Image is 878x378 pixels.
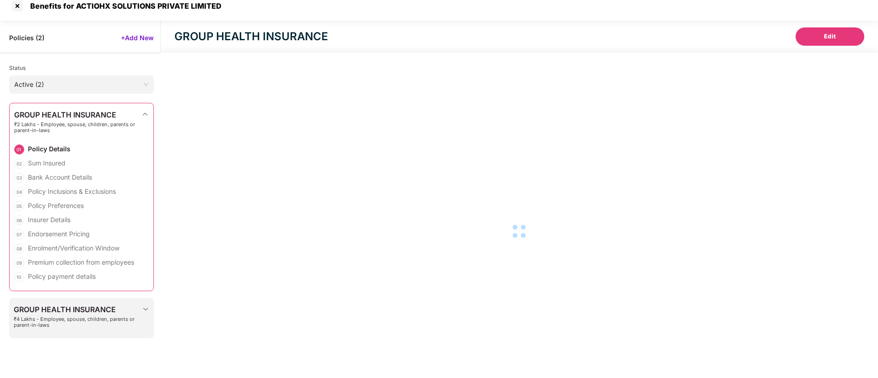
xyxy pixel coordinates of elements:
span: ₹2 Lakhs - Employee, spouse, children, parents or parent-in-laws [14,122,141,133]
img: svg+xml;base64,PHN2ZyBpZD0iRHJvcGRvd24tMzJ4MzIiIHhtbG5zPSJodHRwOi8vd3d3LnczLm9yZy8yMDAwL3N2ZyIgd2... [142,305,149,313]
div: 03 [14,173,24,183]
span: +Add New [121,33,154,42]
div: Policy payment details [28,272,96,281]
div: Bank Account Details [28,173,92,181]
div: Policy Details [28,144,70,153]
div: 04 [14,187,24,197]
div: 09 [14,258,24,268]
div: Benefits for ACTIOHX SOLUTIONS PRIVATE LIMITED [25,1,222,11]
div: 06 [14,215,24,225]
div: 08 [14,244,24,254]
span: Edit [824,32,836,41]
button: Edit [796,27,864,46]
div: GROUP HEALTH INSURANCE [174,28,328,45]
span: GROUP HEALTH INSURANCE [14,111,141,119]
div: 01 [14,144,24,154]
div: Sum Insured [28,159,65,167]
div: 07 [14,229,24,240]
span: Active (2) [14,78,149,91]
span: GROUP HEALTH INSURANCE [14,305,142,314]
div: Policy Preferences [28,201,84,210]
div: 10 [14,272,24,282]
span: Status [9,64,26,71]
div: 05 [14,201,24,211]
div: Insurer Details [28,215,70,224]
div: Enrolment/Verification Window [28,244,119,252]
span: ₹4 Lakhs - Employee, spouse, children, parents or parent-in-laws [14,316,142,328]
div: Endorsement Pricing [28,229,90,238]
img: svg+xml;base64,PHN2ZyBpZD0iRHJvcGRvd24tMzJ4MzIiIHhtbG5zPSJodHRwOi8vd3d3LnczLm9yZy8yMDAwL3N2ZyIgd2... [141,111,149,118]
div: 02 [14,159,24,169]
div: Premium collection from employees [28,258,134,266]
div: Policy Inclusions & Exclusions [28,187,116,196]
span: Policies ( 2 ) [9,33,44,42]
